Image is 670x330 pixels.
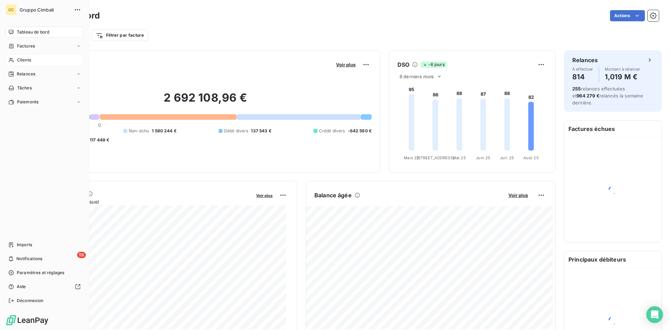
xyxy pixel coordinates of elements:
tspan: Mai 25 [453,155,466,160]
a: Tâches [6,82,83,94]
span: Notifications [16,256,42,262]
h4: 1,019 M € [605,71,640,82]
span: Gruppo Cimbali [20,7,70,13]
span: Factures [17,43,35,49]
span: Relances [17,71,35,77]
span: Imports [17,242,32,248]
h4: 814 [572,71,593,82]
span: 1 580 244 € [152,128,177,134]
button: Voir plus [254,192,275,198]
h6: DSO [397,60,409,69]
h6: Balance âgée [314,191,352,199]
span: 255 [572,86,581,91]
span: À effectuer [572,67,593,71]
div: Open Intercom Messenger [646,306,663,323]
span: -117 449 € [88,137,110,143]
button: Voir plus [506,192,530,198]
h2: 2 692 108,96 € [39,91,372,112]
a: Clients [6,54,83,66]
span: Tâches [17,85,32,91]
span: Crédit divers [319,128,345,134]
tspan: Juil. 25 [500,155,514,160]
span: Débit divers [224,128,248,134]
span: 964 279 € [576,93,599,98]
div: GC [6,4,17,15]
span: Paiements [17,99,38,105]
span: -642 560 € [348,128,372,134]
a: Imports [6,239,83,250]
a: Tableau de bord [6,27,83,38]
span: Voir plus [508,192,528,198]
a: Paramètres et réglages [6,267,83,278]
a: Relances [6,68,83,80]
button: Actions [610,10,645,21]
span: relances effectuées et relancés la semaine dernière. [572,86,643,105]
tspan: Mars 25 [404,155,419,160]
h6: Relances [572,56,598,64]
a: Paiements [6,96,83,108]
span: Montant à relancer [605,67,640,71]
a: Aide [6,281,83,292]
span: Tableau de bord [17,29,49,35]
span: Paramètres et réglages [17,270,64,276]
h6: Principaux débiteurs [564,251,661,268]
tspan: Juin 25 [476,155,490,160]
span: -6 jours [420,61,446,68]
span: Voir plus [336,62,356,67]
span: 6 derniers mois [400,74,434,79]
span: 137 543 € [251,128,271,134]
span: Voir plus [256,193,273,198]
a: Factures [6,41,83,52]
tspan: [STREET_ADDRESS] [417,155,454,160]
img: Logo LeanPay [6,315,49,326]
button: Voir plus [334,61,358,68]
button: Filtrer par facture [91,30,148,41]
span: 59 [77,252,86,258]
tspan: Août 25 [523,155,539,160]
span: 0 [98,122,101,128]
span: Non-échu [129,128,149,134]
span: Clients [17,57,31,63]
h6: Factures échues [564,120,661,137]
span: Déconnexion [17,298,44,304]
span: Aide [17,284,26,290]
span: Chiffre d'affaires mensuel [39,198,251,205]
